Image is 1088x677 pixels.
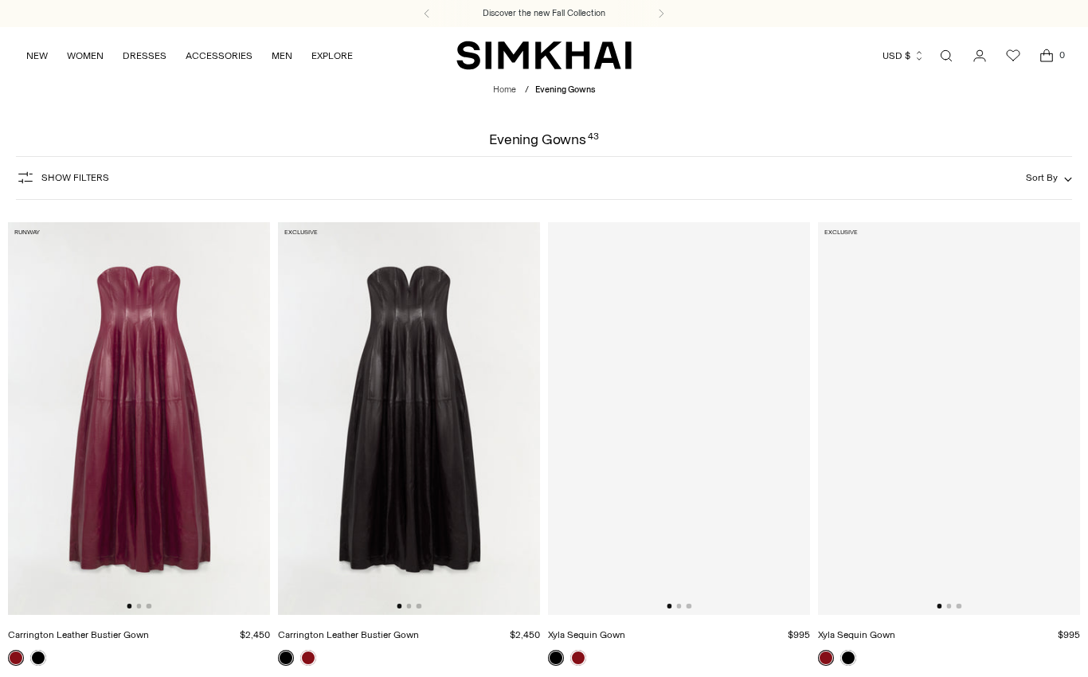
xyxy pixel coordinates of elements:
button: Go to slide 1 [397,604,401,609]
a: NEW [26,38,48,73]
button: USD $ [883,38,925,73]
span: Evening Gowns [535,84,595,95]
a: WOMEN [67,38,104,73]
a: Open cart modal [1031,40,1063,72]
a: Discover the new Fall Collection [483,7,605,20]
div: / [525,84,529,97]
button: Go to slide 1 [667,604,671,609]
span: Sort By [1026,172,1058,183]
button: Go to slide 1 [937,604,941,609]
h1: Evening Gowns [489,132,599,147]
button: Go to slide 3 [957,604,961,609]
button: Go to slide 3 [687,604,691,609]
div: 43 [588,132,599,147]
a: Carrington Leather Bustier Gown [278,629,419,640]
a: Go to the account page [964,40,996,72]
button: Go to slide 1 [127,604,131,609]
a: MEN [272,38,292,73]
button: Go to slide 3 [417,604,421,609]
button: Go to slide 2 [136,604,141,609]
img: Carrington Leather Bustier Gown [278,222,540,616]
button: Sort By [1026,169,1072,186]
a: DRESSES [123,38,166,73]
button: Go to slide 3 [147,604,151,609]
a: Carrington Leather Bustier Gown [8,629,149,640]
a: Xyla Sequin Gown [818,629,895,640]
a: ACCESSORIES [186,38,252,73]
span: 0 [1055,48,1069,62]
a: Wishlist [997,40,1029,72]
button: Show Filters [16,165,109,190]
a: Open search modal [930,40,962,72]
a: Home [493,84,516,95]
a: Xyla Sequin Gown [548,629,625,640]
a: SIMKHAI [456,40,632,71]
button: Go to slide 2 [406,604,411,609]
button: Go to slide 2 [946,604,951,609]
span: Show Filters [41,172,109,183]
nav: breadcrumbs [493,84,595,97]
a: EXPLORE [311,38,353,73]
button: Go to slide 2 [676,604,681,609]
img: Carrington Leather Bustier Gown [8,222,270,616]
